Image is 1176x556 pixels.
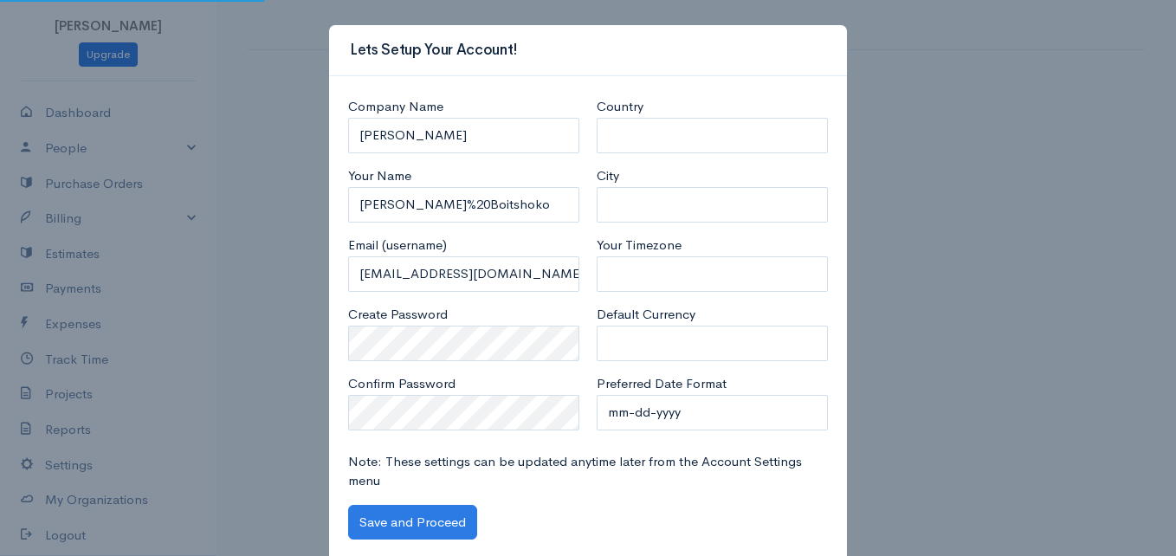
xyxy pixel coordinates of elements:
label: Country [597,97,643,117]
label: Preferred Date Format [597,374,727,394]
h3: Lets Setup Your Account! [350,39,518,61]
button: Save and Proceed [348,505,477,540]
label: Default Currency [597,305,695,325]
label: Company Name [348,97,443,117]
label: City [597,166,619,186]
label: Your Timezone [597,236,682,255]
p: Note: These settings can be updated anytime later from the Account Settings menu [348,452,828,491]
label: Create Password [348,305,448,325]
label: Email (username) [348,236,447,255]
label: Confirm Password [348,374,456,394]
label: Your Name [348,166,411,186]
